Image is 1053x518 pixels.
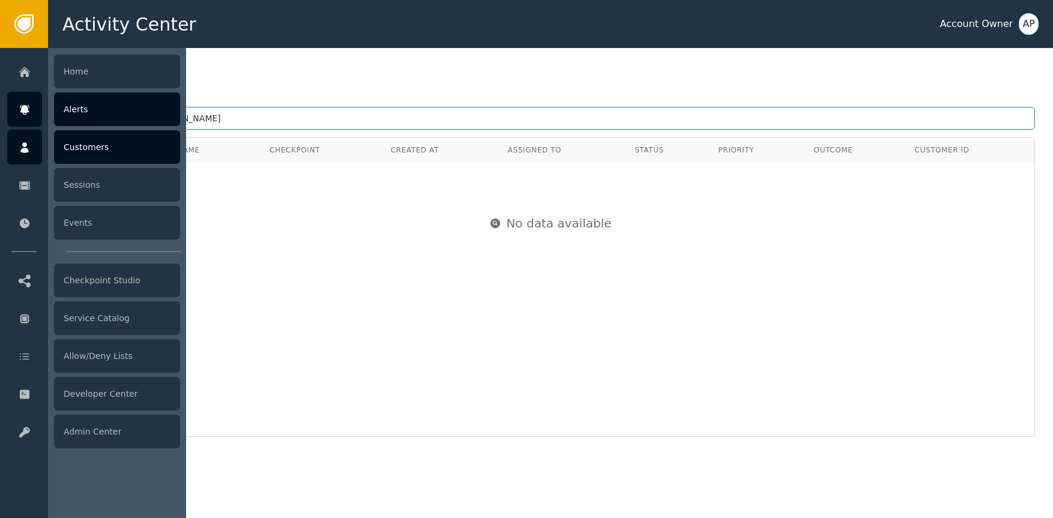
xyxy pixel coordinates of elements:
div: Assigned To [508,145,617,155]
div: Admin Center [54,415,180,448]
div: Developer Center [54,377,180,411]
input: Search by alert ID, agent, status, priority, checkpoint resolution, review resolution, or custome... [66,107,1035,130]
div: Allow/Deny Lists [54,339,180,373]
div: Priority [718,145,795,155]
a: Sessions [7,167,180,202]
div: Customers [54,130,180,164]
a: Admin Center [7,414,180,449]
a: Service Catalog [7,301,180,336]
div: Home [54,55,180,88]
div: Checkpoint [270,145,373,155]
a: Checkpoint Studio [7,263,180,298]
div: Alerts [54,92,180,126]
div: Events [54,206,180,239]
div: Outcome [814,145,897,155]
div: Status [635,145,700,155]
span: Activity Center [62,11,196,38]
div: Service Catalog [54,301,180,335]
div: Account Owner [940,17,1013,31]
a: Alerts [7,92,180,127]
div: Alert Name [150,145,252,155]
a: Events [7,205,180,240]
a: Home [7,54,180,89]
a: Allow/Deny Lists [7,339,180,373]
div: Checkpoint Studio [54,264,180,297]
a: Developer Center [7,376,180,411]
button: AP [1019,13,1039,35]
div: Created At [391,145,490,155]
span: No data available [506,214,611,232]
div: Customer ID [915,145,1025,155]
a: Customers [7,130,180,164]
div: Sessions [54,168,180,202]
